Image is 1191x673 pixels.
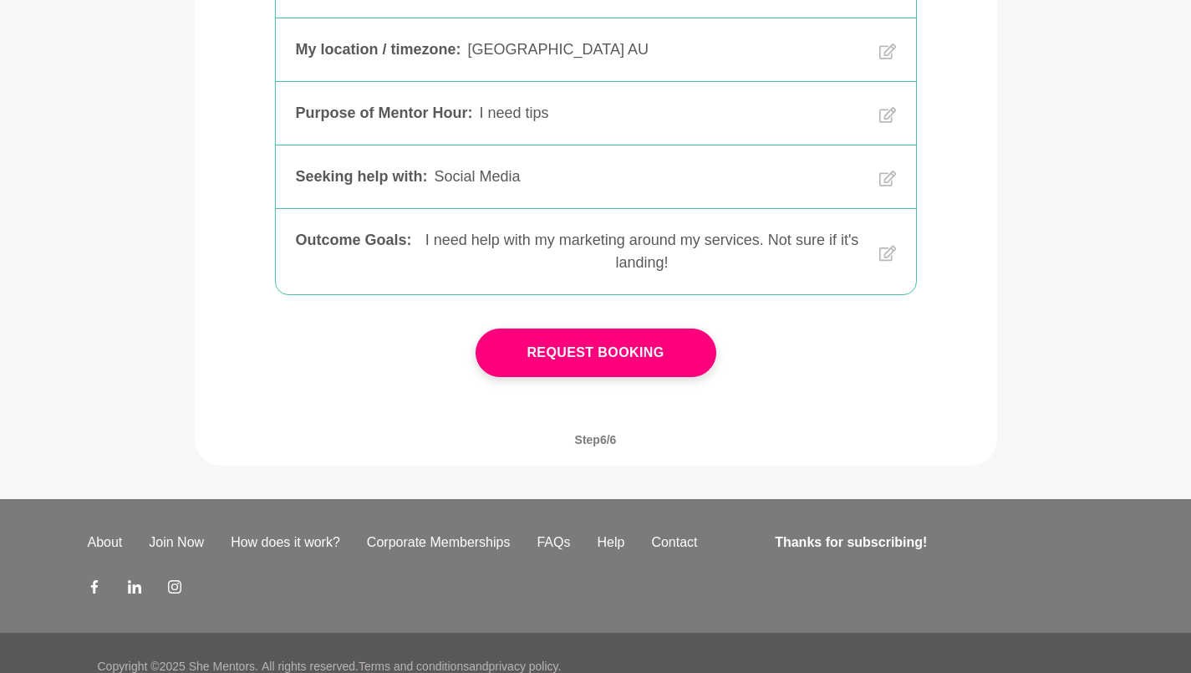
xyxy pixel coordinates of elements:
div: Seeking help with : [296,166,428,188]
a: Instagram [168,579,181,599]
h4: Thanks for subscribing! [775,533,1093,553]
div: Outcome Goals : [296,229,412,274]
span: Step 6 / 6 [555,414,637,466]
div: Purpose of Mentor Hour : [296,102,473,125]
a: Join Now [135,533,217,553]
a: Facebook [88,579,101,599]
button: Request Booking [476,329,716,377]
div: [GEOGRAPHIC_DATA] AU [468,38,866,61]
a: privacy policy [489,660,558,673]
div: Social Media [435,166,866,188]
a: Corporate Memberships [354,533,524,553]
a: Contact [638,533,710,553]
div: I need help with my marketing around my services. Not sure if it's landing! [419,229,866,274]
a: FAQs [523,533,583,553]
a: Help [583,533,638,553]
a: Terms and conditions [359,660,469,673]
div: My location / timezone : [296,38,461,61]
div: I need tips [480,102,866,125]
a: How does it work? [217,533,354,553]
a: LinkedIn [128,579,141,599]
a: About [74,533,136,553]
